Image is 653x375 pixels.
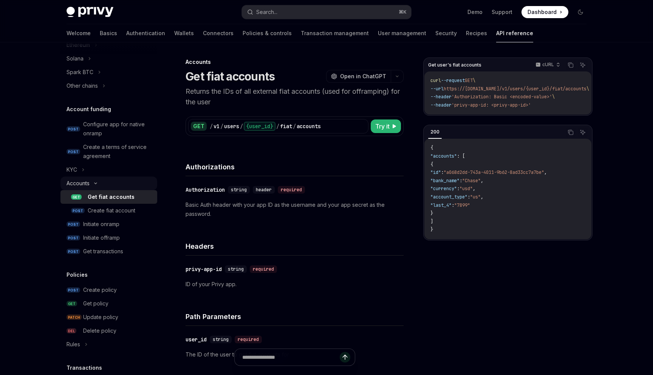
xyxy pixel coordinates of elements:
[100,24,117,42] a: Basics
[67,24,91,42] a: Welcome
[60,204,157,217] a: POSTCreate fiat account
[435,24,457,42] a: Security
[457,153,465,159] span: : [
[430,178,460,184] span: "bank_name"
[552,94,555,100] span: \
[452,102,531,108] span: 'privy-app-id: <privy-app-id>'
[531,59,563,71] button: cURL
[465,77,473,84] span: GET
[231,187,247,193] span: string
[293,122,296,130] div: /
[71,194,82,200] span: GET
[481,178,483,184] span: ,
[191,122,207,131] div: GET
[67,363,102,372] h5: Transactions
[481,194,483,200] span: ,
[83,220,119,229] div: Initiate onramp
[566,127,576,137] button: Copy the contents from the code block
[340,73,386,80] span: Open in ChatGPT
[126,24,165,42] a: Authentication
[428,62,481,68] span: Get user's fiat accounts
[430,145,433,151] span: {
[67,81,98,90] div: Other chains
[60,245,157,258] a: POSTGet transactions
[256,8,277,17] div: Search...
[83,326,116,335] div: Delete policy
[224,122,239,130] div: users
[430,94,452,100] span: --header
[430,194,467,200] span: "account_type"
[430,153,457,159] span: "accounts"
[460,186,473,192] span: "usd"
[430,226,433,232] span: }
[467,194,470,200] span: :
[521,6,568,18] a: Dashboard
[186,162,404,172] h4: Authorizations
[67,328,76,334] span: DEL
[67,287,80,293] span: POST
[467,8,483,16] a: Demo
[228,266,244,272] span: string
[67,301,77,307] span: GET
[60,118,157,140] a: POSTConfigure app for native onramp
[210,122,213,130] div: /
[256,187,272,193] span: header
[60,190,157,204] a: GETGet fiat accounts
[544,169,547,175] span: ,
[83,299,108,308] div: Get policy
[60,231,157,245] a: POSTInitiate offramp
[67,340,80,349] div: Rules
[430,102,452,108] span: --header
[186,336,207,343] div: user_id
[340,352,350,363] button: Send message
[240,122,243,130] div: /
[83,285,117,294] div: Create policy
[460,178,462,184] span: :
[67,315,82,320] span: PATCH
[466,24,487,42] a: Recipes
[496,24,533,42] a: API reference
[83,233,120,242] div: Initiate offramp
[574,6,586,18] button: Toggle dark mode
[371,119,401,133] button: Try it
[83,313,118,322] div: Update policy
[186,186,225,194] div: Authorization
[470,194,481,200] span: "us"
[430,77,441,84] span: curl
[174,24,194,42] a: Wallets
[578,60,588,70] button: Ask AI
[457,186,460,192] span: :
[83,143,153,161] div: Create a terms of service agreement
[250,265,277,273] div: required
[378,24,426,42] a: User management
[60,217,157,231] a: POSTInitiate onramp
[444,169,544,175] span: "a068d2dd-743a-4011-9b62-8ad33cc7a7be"
[430,161,433,167] span: {
[242,5,411,19] button: Search...⌘K
[214,122,220,130] div: v1
[441,77,465,84] span: --request
[67,54,84,63] div: Solana
[186,70,275,83] h1: Get fiat accounts
[428,127,442,136] div: 200
[186,280,404,289] p: ID of your Privy app.
[186,200,404,218] p: Basic Auth header with your app ID as the username and your app secret as the password.
[243,24,292,42] a: Policies & controls
[67,105,111,114] h5: Account funding
[441,169,444,175] span: :
[213,336,229,342] span: string
[452,202,454,208] span: :
[71,208,85,214] span: POST
[67,165,77,174] div: KYC
[67,179,90,188] div: Accounts
[430,202,452,208] span: "last_4"
[203,24,234,42] a: Connectors
[430,210,433,216] span: }
[67,235,80,241] span: POST
[301,24,369,42] a: Transaction management
[566,60,576,70] button: Copy the contents from the code block
[67,222,80,227] span: POST
[452,94,552,100] span: 'Authorization: Basic <encoded-value>'
[67,149,80,155] span: POST
[326,70,391,83] button: Open in ChatGPT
